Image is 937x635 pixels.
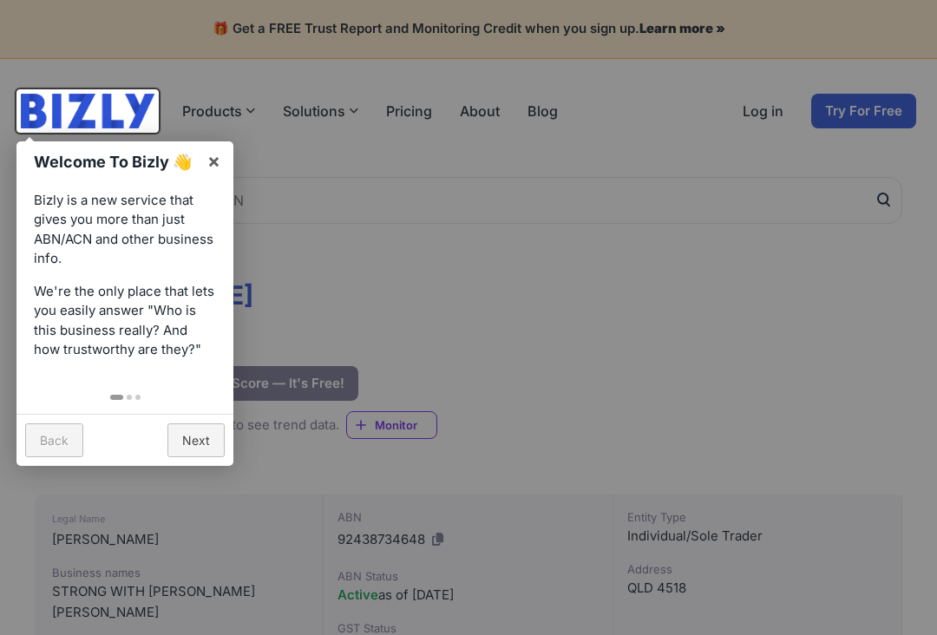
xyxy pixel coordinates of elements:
p: We're the only place that lets you easily answer "Who is this business really? And how trustworth... [34,282,216,360]
h1: Welcome To Bizly 👋 [34,150,198,173]
p: Bizly is a new service that gives you more than just ABN/ACN and other business info. [34,191,216,269]
a: × [194,141,233,180]
a: Back [25,423,83,457]
a: Next [167,423,225,457]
